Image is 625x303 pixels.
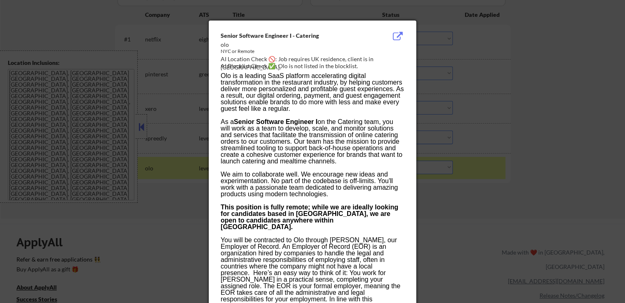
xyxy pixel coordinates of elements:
b: This position is fully remote; while we are ideally looking for candidates based in [GEOGRAPHIC_D... [221,204,398,230]
b: Senior Software Engineer I [234,118,318,125]
span: As a [221,118,234,125]
div: Senior Software Engineer I - Catering [221,32,363,40]
div: AI Blocklist Check ✅: Olo is not listed in the blocklist. [221,62,408,70]
span: We aim to collaborate well. We encourage new ideas and experimentation. No part of the codebase i... [221,171,398,197]
span: on the Catering team, you will work as a team to develop, scale, and monitor solutions and servic... [221,118,402,165]
div: olo [221,41,363,49]
div: NYC or Remote [221,48,363,55]
span: Olo is a leading SaaS platform accelerating digital transformation in the restaurant industry, by... [221,72,404,112]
